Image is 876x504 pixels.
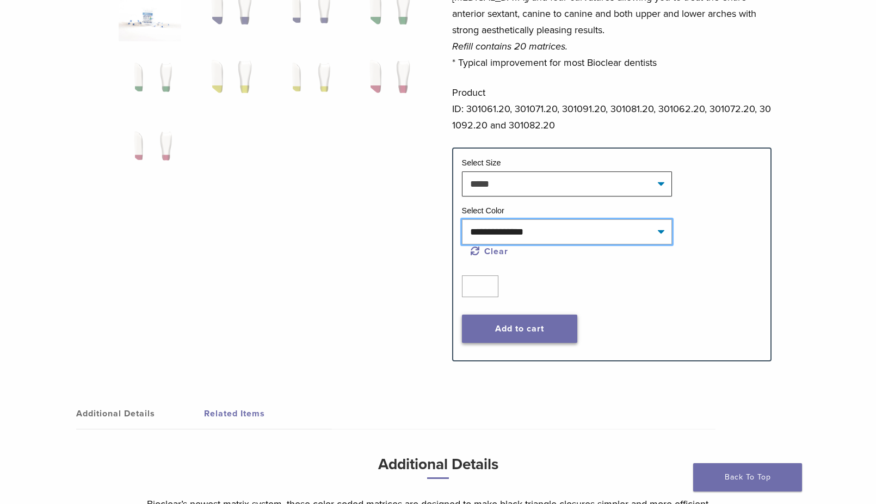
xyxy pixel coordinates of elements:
em: Refill contains 20 matrices. [452,40,567,52]
label: Select Color [462,206,504,215]
a: Clear [471,246,509,257]
a: Back To Top [693,463,802,491]
p: Product ID: 301061.20, 301071.20, 301091.20, 301081.20, 301062.20, 301072.20, 301092.20 and 30108... [452,84,772,133]
img: BT Matrix Series - Image 8 [356,56,418,110]
button: Add to cart [462,315,577,343]
img: BT Matrix Series - Image 5 [119,56,181,110]
label: Select Size [462,158,501,167]
img: BT Matrix Series - Image 7 [276,56,339,110]
img: BT Matrix Series - Image 6 [198,56,260,110]
a: Related Items [204,398,332,429]
img: BT Matrix Series - Image 9 [119,124,181,179]
a: Additional Details [76,398,204,429]
h3: Additional Details [147,451,729,488]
